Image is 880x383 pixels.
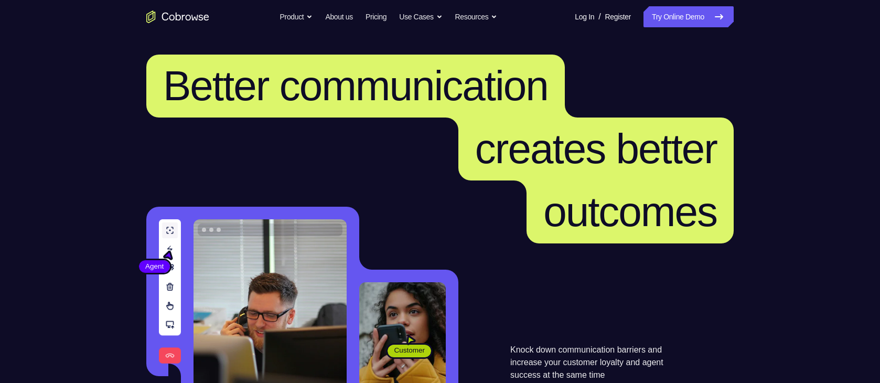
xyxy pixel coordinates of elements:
[280,6,313,27] button: Product
[146,10,209,23] a: Go to the home page
[325,6,352,27] a: About us
[575,6,594,27] a: Log In
[510,344,682,381] p: Knock down communication barriers and increase your customer loyalty and agent success at the sam...
[543,188,717,235] span: outcomes
[643,6,734,27] a: Try Online Demo
[475,125,717,172] span: creates better
[388,345,431,356] span: Customer
[598,10,600,23] span: /
[139,261,170,272] span: Agent
[159,219,181,364] img: A series of tools used in co-browsing sessions
[366,6,387,27] a: Pricing
[163,62,548,109] span: Better communication
[455,6,498,27] button: Resources
[399,6,442,27] button: Use Cases
[605,6,631,27] a: Register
